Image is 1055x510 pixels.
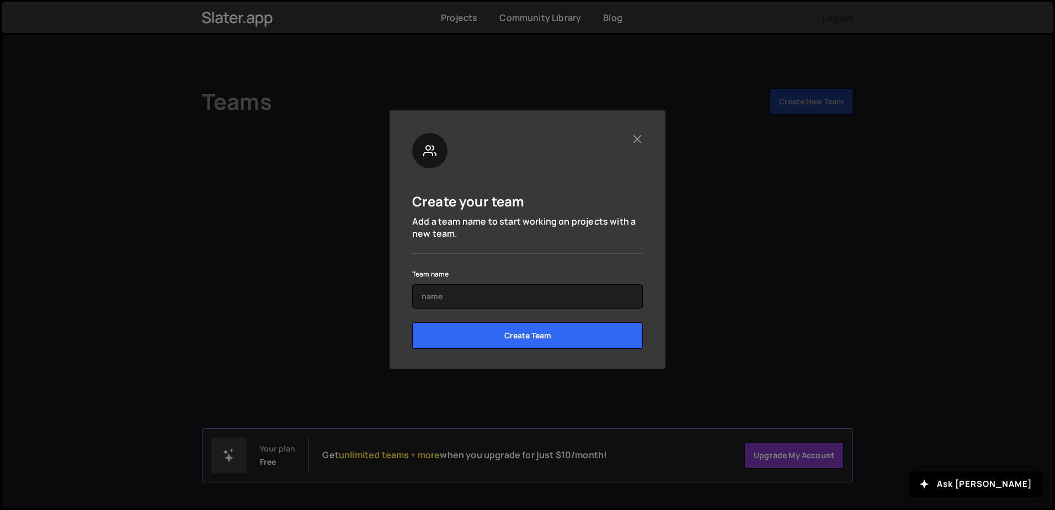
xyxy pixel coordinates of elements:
label: Team name [412,269,449,280]
button: Ask [PERSON_NAME] [909,471,1042,497]
input: name [412,284,643,309]
p: Add a team name to start working on projects with a new team. [412,215,643,240]
input: Create Team [412,322,643,349]
h5: Create your team [412,193,525,210]
button: Close [631,133,643,145]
